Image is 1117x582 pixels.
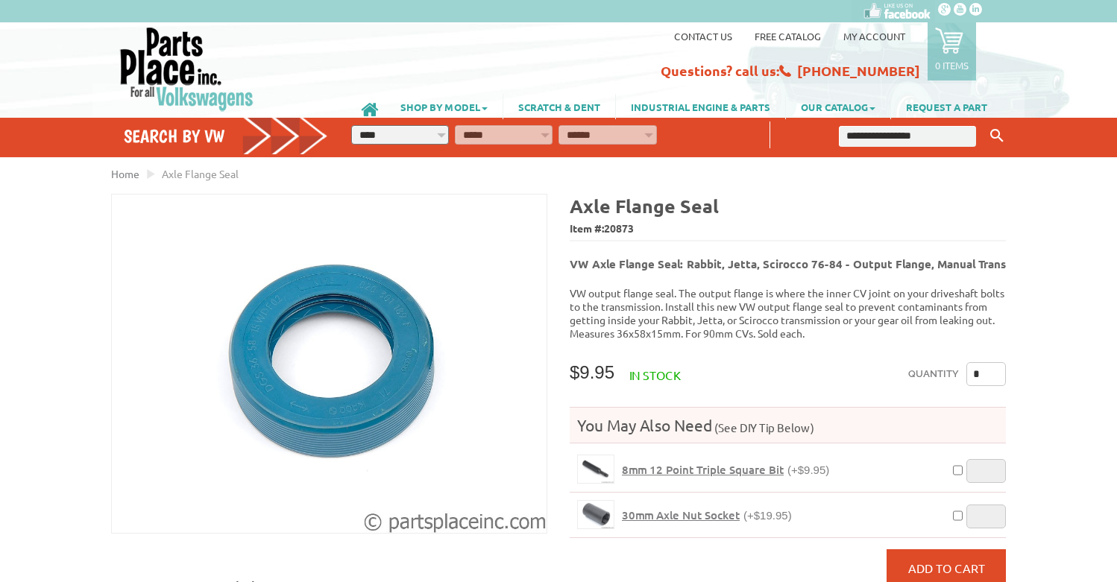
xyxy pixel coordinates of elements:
span: 20873 [604,221,634,235]
a: 8mm 12 Point Triple Square Bit(+$9.95) [622,463,829,477]
img: 30mm Axle Nut Socket [578,501,614,528]
h4: Search by VW [124,125,328,147]
a: Free Catalog [755,30,821,42]
p: 0 items [935,59,969,72]
span: $9.95 [570,362,614,382]
a: OUR CATALOG [786,94,890,119]
span: 30mm Axle Nut Socket [622,507,740,522]
label: Quantity [908,362,959,386]
a: SCRATCH & DENT [503,94,615,119]
img: 8mm 12 Point Triple Square Bit [578,455,614,483]
h4: You May Also Need [570,415,1006,435]
a: Contact us [674,30,732,42]
a: REQUEST A PART [891,94,1002,119]
a: 30mm Axle Nut Socket [577,500,614,529]
span: (See DIY Tip Below) [712,420,814,434]
a: 30mm Axle Nut Socket(+$19.95) [622,508,792,522]
a: SHOP BY MODEL [386,94,503,119]
p: VW output flange seal. The output flange is where the inner CV joint on your driveshaft bolts to ... [570,286,1006,340]
b: VW Axle Flange Seal: Rabbit, Jetta, Scirocco 76-84 - Output Flange, Manual Trans [570,256,1006,271]
a: INDUSTRIAL ENGINE & PARTS [616,94,785,119]
b: Axle Flange Seal [570,194,719,218]
a: My Account [843,30,905,42]
a: 0 items [928,22,976,80]
img: Parts Place Inc! [119,26,255,112]
img: Axle Flange Seal [112,194,547,533]
span: In stock [629,367,681,382]
a: 8mm 12 Point Triple Square Bit [577,455,614,484]
span: Item #: [570,218,1006,240]
button: Keyword Search [986,124,1008,148]
span: 8mm 12 Point Triple Square Bit [622,462,784,477]
a: Home [111,167,139,180]
span: Add to Cart [908,560,985,575]
span: (+$19.95) [743,509,792,522]
span: (+$9.95) [787,464,829,476]
span: Axle Flange Seal [162,167,239,180]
